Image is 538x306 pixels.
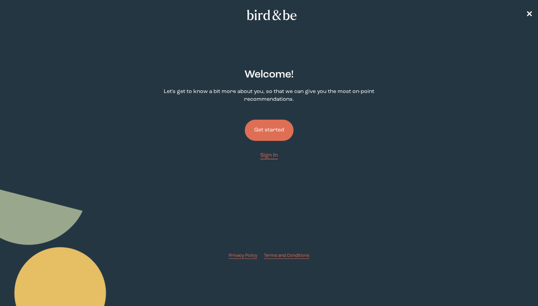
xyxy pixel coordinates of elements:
span: Privacy Policy [229,253,257,258]
button: Get started [245,120,294,141]
a: Privacy Policy [229,252,257,259]
span: Sign In [260,153,278,158]
span: Terms and Conditions [264,253,309,258]
span: ✕ [526,11,533,19]
a: Get started [245,109,294,152]
a: ✕ [526,9,533,21]
h2: Welcome ! [244,67,294,83]
a: Terms and Conditions [264,252,309,259]
iframe: Gorgias live chat messenger [504,274,531,299]
a: Sign In [260,152,278,159]
p: Let's get to know a bit more about you, so that we can give you the most on-point recommendations. [140,88,398,103]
